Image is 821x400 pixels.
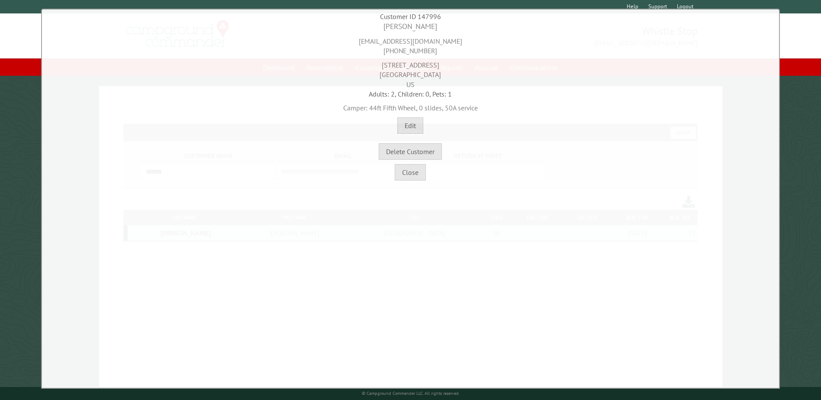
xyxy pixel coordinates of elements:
button: Delete Customer [379,143,442,160]
div: Camper: 44ft Fifth Wheel, 0 slides, 50A service [44,99,777,113]
button: Close [395,164,426,181]
button: Edit [397,117,423,134]
div: [EMAIL_ADDRESS][DOMAIN_NAME] [PHONE_NUMBER] [44,32,777,56]
div: [STREET_ADDRESS] [GEOGRAPHIC_DATA] US [44,56,777,89]
div: Customer ID 147996 [44,12,777,21]
small: © Campground Commander LLC. All rights reserved. [362,390,460,396]
div: Adults: 2, Children: 0, Pets: 1 [44,89,777,99]
div: [PERSON_NAME] [44,21,777,32]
